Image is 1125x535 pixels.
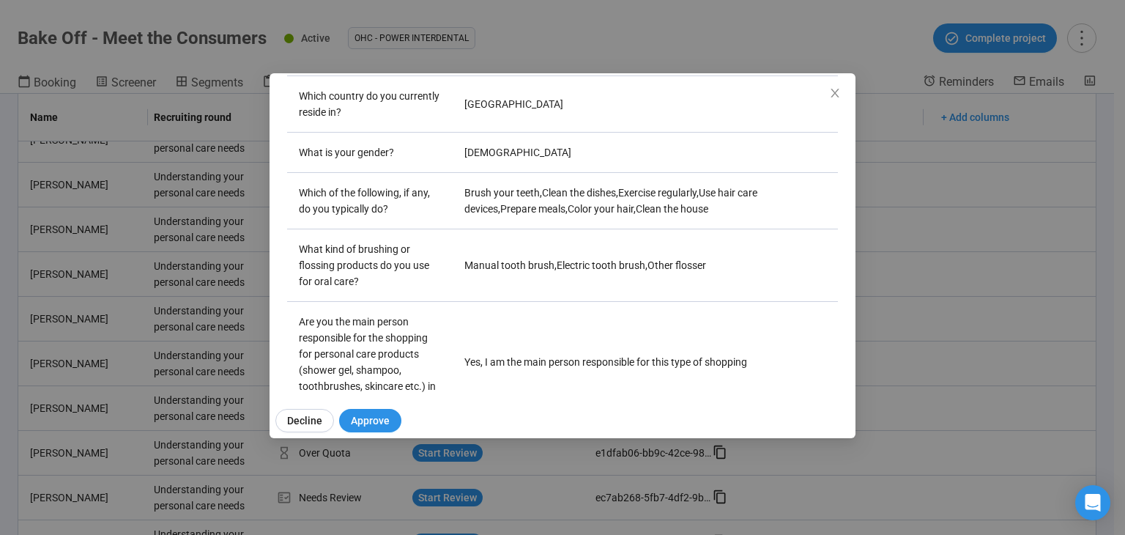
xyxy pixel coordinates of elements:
[453,133,838,173] td: [DEMOGRAPHIC_DATA]
[453,229,838,302] td: Manual tooth brush , Electric tooth brush , Other flosser
[1075,485,1110,520] div: Open Intercom Messenger
[287,173,453,229] td: Which of the following, if any, do you typically do?
[275,409,334,432] button: Decline
[339,409,401,432] button: Approve
[287,302,453,423] td: Are you the main person responsible for the shopping for personal care products (shower gel, sham...
[827,86,843,102] button: Close
[829,87,841,99] span: close
[453,76,838,133] td: [GEOGRAPHIC_DATA]
[287,76,453,133] td: Which country do you currently reside in?
[287,413,322,429] span: Decline
[351,413,390,429] span: Approve
[287,133,453,173] td: What is your gender?
[453,173,838,229] td: Brush your teeth , Clean the dishes , Exercise regularly , Use hair care devices , Prepare meals ...
[453,302,838,423] td: Yes, I am the main person responsible for this type of shopping
[287,229,453,302] td: What kind of brushing or flossing products do you use for oral care?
